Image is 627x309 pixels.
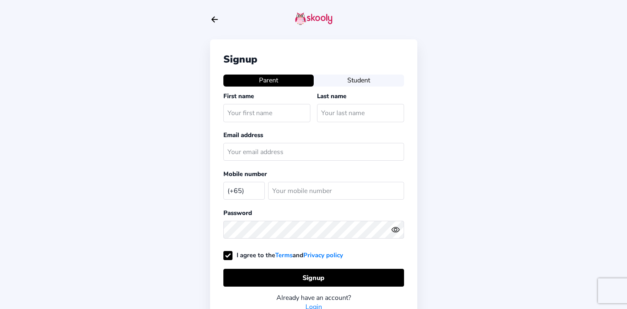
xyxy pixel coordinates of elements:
[223,170,267,178] label: Mobile number
[223,53,404,66] div: Signup
[303,251,343,259] a: Privacy policy
[223,251,343,259] label: I agree to the and
[391,225,404,234] button: eye outlineeye off outline
[314,75,404,86] button: Student
[275,251,293,259] a: Terms
[268,182,404,200] input: Your mobile number
[223,293,404,302] div: Already have an account?
[210,15,219,24] button: arrow back outline
[223,92,254,100] label: First name
[223,131,263,139] label: Email address
[317,104,404,122] input: Your last name
[223,269,404,287] button: Signup
[391,225,400,234] ion-icon: eye outline
[223,209,252,217] label: Password
[223,104,310,122] input: Your first name
[223,75,314,86] button: Parent
[317,92,346,100] label: Last name
[295,12,332,25] img: skooly-logo.png
[223,143,404,161] input: Your email address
